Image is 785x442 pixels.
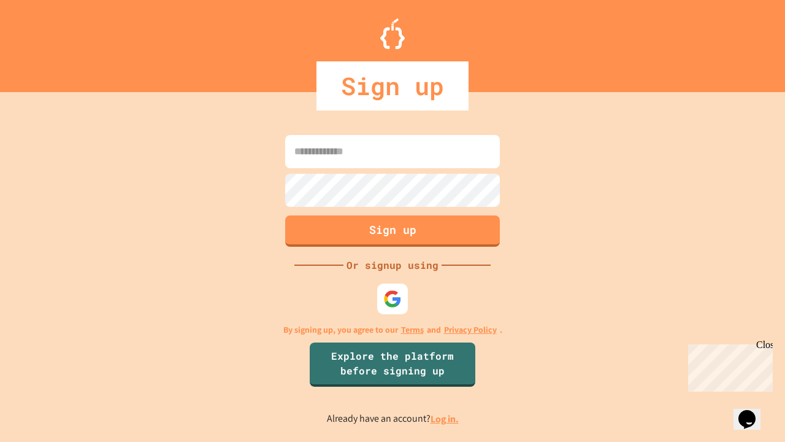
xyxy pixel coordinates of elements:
[380,18,405,49] img: Logo.svg
[327,411,459,427] p: Already have an account?
[401,324,424,336] a: Terms
[316,61,469,110] div: Sign up
[343,258,442,273] div: Or signup using
[431,413,459,425] a: Log in.
[444,324,497,336] a: Privacy Policy
[283,324,502,336] p: By signing up, you agree to our and .
[733,393,773,430] iframe: chat widget
[310,343,475,387] a: Explore the platform before signing up
[683,339,773,392] iframe: chat widget
[285,215,500,247] button: Sign up
[383,290,402,308] img: google-icon.svg
[5,5,85,78] div: Chat with us now!Close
